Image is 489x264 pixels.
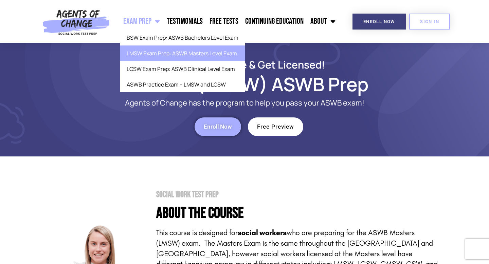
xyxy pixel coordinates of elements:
a: Enroll Now [352,14,406,30]
p: Agents of Change has the program to help you pass your ASWB exam! [78,99,411,107]
a: Free Preview [248,117,303,136]
a: Testimonials [163,13,206,30]
h1: Masters (LMSW) ASWB Prep [51,76,438,92]
h2: Build Confidence & Get Licensed! [51,60,438,70]
span: Free Preview [257,124,294,130]
a: LMSW Exam Prep: ASWB Masters Level Exam [120,45,245,61]
nav: Menu [113,13,339,30]
a: LCSW Exam Prep: ASWB Clinical Level Exam [120,61,245,77]
a: BSW Exam Prep: ASWB Bachelors Level Exam [120,30,245,45]
a: ASWB Practice Exam – LMSW and LCSW [120,77,245,92]
ul: Exam Prep [120,30,245,92]
strong: social workers [238,228,287,237]
span: Enroll Now [204,124,232,130]
a: Exam Prep [120,13,163,30]
a: Continuing Education [242,13,307,30]
span: Enroll Now [363,19,395,24]
h2: Social Work Test Prep [156,190,438,199]
a: SIGN IN [409,14,450,30]
a: Free Tests [206,13,242,30]
span: SIGN IN [420,19,439,24]
a: About [307,13,339,30]
h4: About the Course [156,206,438,221]
a: Enroll Now [195,117,241,136]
